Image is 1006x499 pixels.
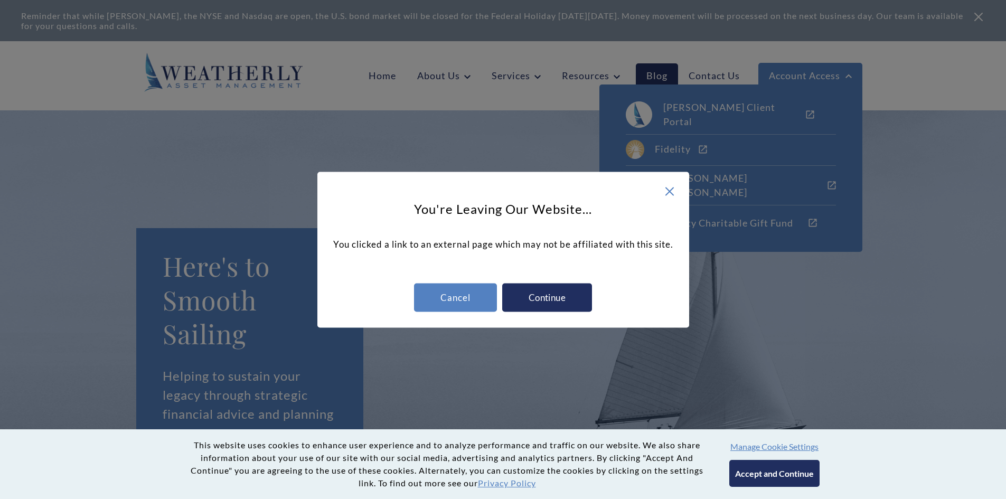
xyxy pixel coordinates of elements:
[414,283,497,312] div: Cancel
[729,460,820,487] button: Accept and Continue
[502,283,592,312] div: Continue
[730,441,819,451] button: Manage Cookie Settings
[333,235,673,253] p: You clicked a link to an external page which may not be affiliated with this site.
[414,200,592,217] h3: You're Leaving Our Website...
[186,439,708,489] p: This website uses cookies to enhance user experience and to analyze performance and traffic on ou...
[478,478,536,488] a: Privacy Policy
[500,262,595,312] a: Continue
